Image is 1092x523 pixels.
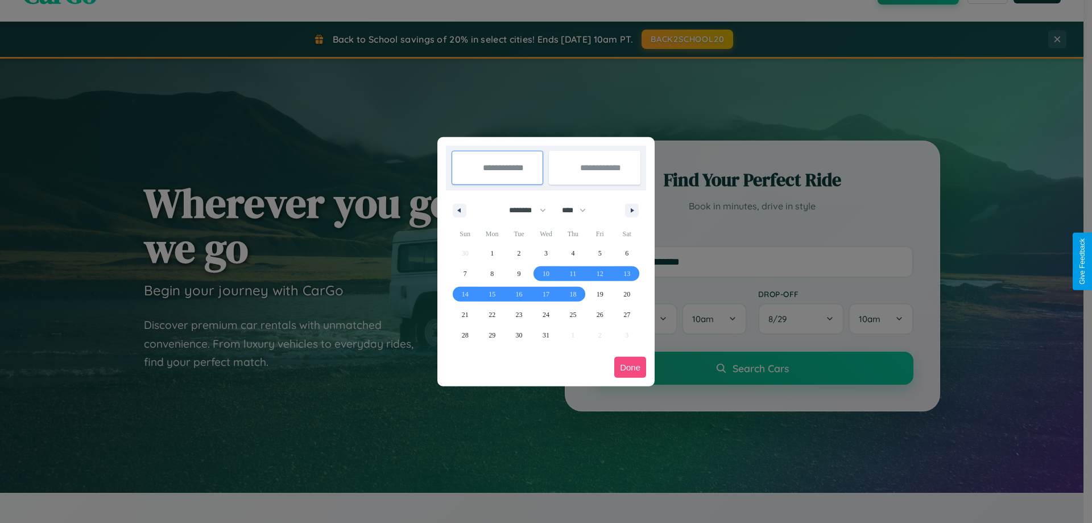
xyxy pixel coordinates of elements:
[543,263,549,284] span: 10
[1078,238,1086,285] div: Give Feedback
[560,263,586,284] button: 11
[560,243,586,263] button: 4
[614,263,640,284] button: 13
[489,284,495,304] span: 15
[452,284,478,304] button: 14
[506,243,532,263] button: 2
[586,263,613,284] button: 12
[614,284,640,304] button: 20
[614,225,640,243] span: Sat
[532,284,559,304] button: 17
[478,304,505,325] button: 22
[532,263,559,284] button: 10
[570,263,577,284] span: 11
[452,325,478,345] button: 28
[569,284,576,304] span: 18
[462,284,469,304] span: 14
[571,243,574,263] span: 4
[532,225,559,243] span: Wed
[586,243,613,263] button: 5
[506,284,532,304] button: 16
[532,304,559,325] button: 24
[478,284,505,304] button: 15
[489,325,495,345] span: 29
[586,225,613,243] span: Fri
[478,243,505,263] button: 1
[544,243,548,263] span: 3
[586,284,613,304] button: 19
[597,304,603,325] span: 26
[597,284,603,304] span: 19
[569,304,576,325] span: 25
[516,325,523,345] span: 30
[506,225,532,243] span: Tue
[532,325,559,345] button: 31
[625,243,628,263] span: 6
[490,243,494,263] span: 1
[614,357,646,378] button: Done
[478,225,505,243] span: Mon
[478,263,505,284] button: 8
[623,263,630,284] span: 13
[490,263,494,284] span: 8
[518,243,521,263] span: 2
[543,325,549,345] span: 31
[462,325,469,345] span: 28
[462,304,469,325] span: 21
[543,284,549,304] span: 17
[452,225,478,243] span: Sun
[598,243,602,263] span: 5
[543,304,549,325] span: 24
[506,263,532,284] button: 9
[560,225,586,243] span: Thu
[516,284,523,304] span: 16
[623,304,630,325] span: 27
[614,243,640,263] button: 6
[489,304,495,325] span: 22
[597,263,603,284] span: 12
[518,263,521,284] span: 9
[506,304,532,325] button: 23
[506,325,532,345] button: 30
[623,284,630,304] span: 20
[516,304,523,325] span: 23
[614,304,640,325] button: 27
[560,284,586,304] button: 18
[452,263,478,284] button: 7
[586,304,613,325] button: 26
[560,304,586,325] button: 25
[478,325,505,345] button: 29
[464,263,467,284] span: 7
[532,243,559,263] button: 3
[452,304,478,325] button: 21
